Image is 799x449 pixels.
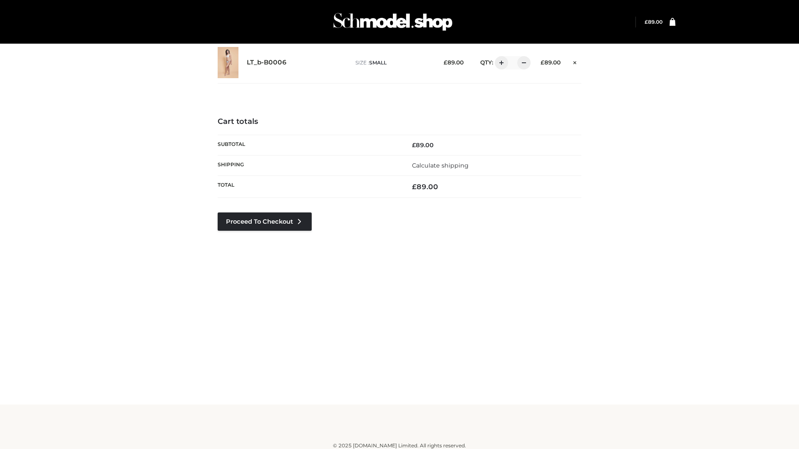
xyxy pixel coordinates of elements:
th: Total [218,176,399,198]
span: SMALL [369,59,387,66]
a: Calculate shipping [412,162,469,169]
span: £ [444,59,447,66]
a: Proceed to Checkout [218,212,312,231]
bdi: 89.00 [412,141,434,149]
img: Schmodel Admin 964 [330,5,455,38]
img: LT_b-B0006 - SMALL [218,47,238,78]
span: £ [645,19,648,25]
a: Remove this item [569,56,581,67]
bdi: 89.00 [444,59,464,66]
span: £ [412,141,416,149]
bdi: 89.00 [541,59,561,66]
span: £ [541,59,544,66]
bdi: 89.00 [645,19,663,25]
th: Shipping [218,155,399,175]
div: QTY: [472,56,528,69]
th: Subtotal [218,135,399,155]
a: LT_b-B0006 [247,59,287,67]
h4: Cart totals [218,117,581,126]
p: size : [355,59,431,67]
span: £ [412,183,417,191]
bdi: 89.00 [412,183,438,191]
a: £89.00 [645,19,663,25]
